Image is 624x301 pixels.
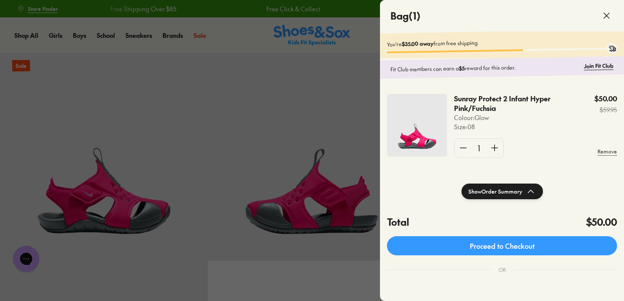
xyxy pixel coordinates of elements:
[402,40,434,47] b: $35.00 away
[390,62,580,74] p: Fit Club members can earn a reward for this order.
[584,62,614,70] a: Join Fit Club
[387,36,617,48] p: You're from free shipping
[387,215,409,229] h4: Total
[387,94,447,157] img: 5_14e139db-f2b9-4807-b908-9650d1d9ac23.jpg
[454,113,594,122] p: Colour: Glow
[461,184,543,199] button: ShowOrder Summary
[454,122,594,131] p: Size : 08
[387,236,617,255] a: Proceed to Checkout
[586,215,617,229] h4: $50.00
[492,259,513,281] div: OR
[594,105,617,114] s: $59.95
[4,3,31,29] button: Gorgias live chat
[472,139,486,157] div: 1
[594,94,617,104] p: $50.00
[390,9,421,23] h4: Bag ( 1 )
[459,65,465,72] b: $5
[454,94,566,113] p: Sunray Protect 2 Infant Hyper Pink/Fuchsia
